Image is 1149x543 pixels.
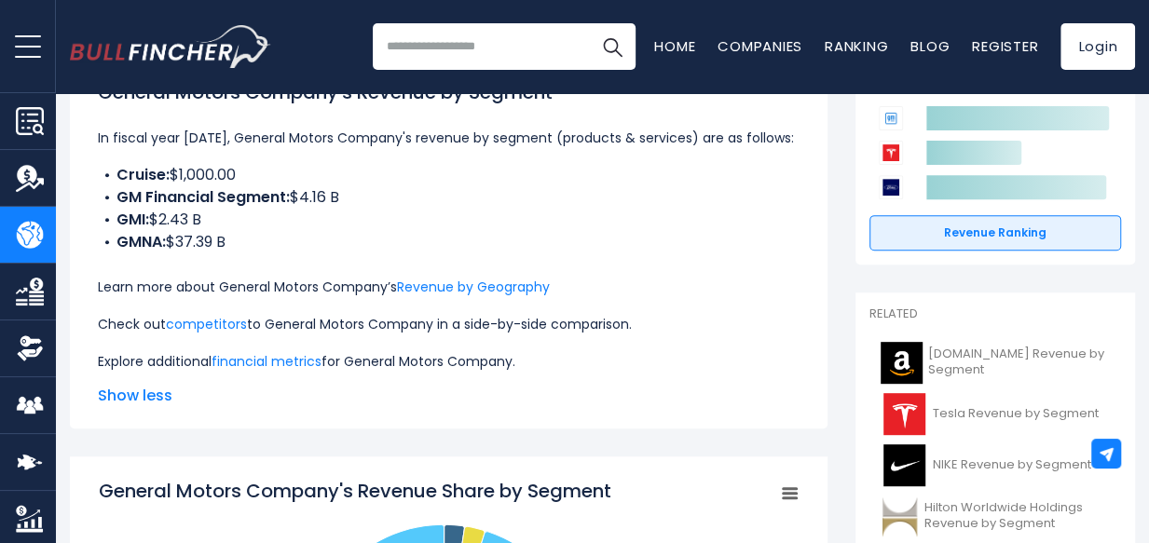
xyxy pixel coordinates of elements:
a: Register [972,36,1038,56]
p: Explore additional for General Motors Company. [98,350,800,373]
p: Check out to General Motors Company in a side-by-side comparison. [98,313,800,335]
img: NKE logo [881,444,927,486]
img: Tesla competitors logo [879,141,903,165]
span: NIKE Revenue by Segment [933,457,1091,473]
b: GMNA: [116,231,166,252]
a: Go to homepage [70,25,270,68]
span: [DOMAIN_NAME] Revenue by Segment [928,346,1110,378]
b: GMI: [116,209,149,230]
li: $1,000.00 [98,164,800,186]
img: Ownership [16,334,44,362]
span: Hilton Worldwide Holdings Revenue by Segment [924,500,1110,532]
li: $37.39 B [98,231,800,253]
a: [DOMAIN_NAME] Revenue by Segment [869,337,1121,388]
a: competitors [166,315,247,333]
b: Cruise: [116,164,170,185]
img: General Motors Company competitors logo [879,106,903,130]
img: HLT logo [881,495,919,537]
a: Tesla Revenue by Segment [869,388,1121,440]
img: Ford Motor Company competitors logo [879,175,903,199]
a: Login [1060,23,1135,70]
a: NIKE Revenue by Segment [869,440,1121,491]
li: $4.16 B [98,186,800,209]
img: Bullfincher logo [70,25,271,68]
a: Hilton Worldwide Holdings Revenue by Segment [869,491,1121,542]
a: Home [654,36,695,56]
span: Tesla Revenue by Segment [933,406,1099,422]
p: Related [869,306,1121,322]
button: Search [589,23,636,70]
li: $2.43 B [98,209,800,231]
a: Blog [910,36,950,56]
a: Companies [718,36,802,56]
b: GM Financial Segment: [116,186,290,208]
img: AMZN logo [881,342,923,384]
p: Learn more about General Motors Company’s [98,276,800,298]
tspan: General Motors Company's Revenue Share by Segment [99,478,611,504]
a: Revenue by Geography [397,278,550,296]
a: Revenue Ranking [869,215,1121,251]
img: TSLA logo [881,393,927,435]
p: In fiscal year [DATE], General Motors Company's revenue by segment (products & services) are as f... [98,127,800,149]
span: Show less [98,385,800,407]
a: Ranking [825,36,888,56]
a: financial metrics [212,352,321,371]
